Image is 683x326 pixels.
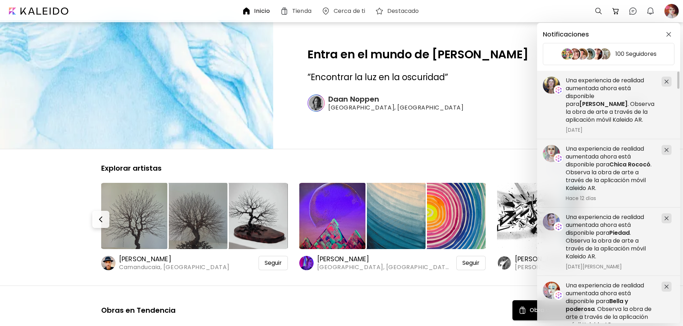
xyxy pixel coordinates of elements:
[566,195,656,201] span: Hace 12 días
[566,145,656,192] h5: Una experiencia de realidad aumentada ahora está disponible para . Observa la obra de arte a trav...
[579,100,628,108] span: [PERSON_NAME]
[566,297,628,313] span: Bella y poderosa
[566,263,656,270] span: [DATE][PERSON_NAME]
[543,31,589,38] h5: Notificaciones
[609,160,650,169] span: Chica Rococó
[663,29,674,40] button: closeButton
[566,213,656,261] h5: Una experiencia de realidad aumentada ahora está disponible para . Observa la obra de arte a trav...
[566,77,656,124] h5: Una experiencia de realidad aumentada ahora está disponible para . Observa la obra de arte a trav...
[666,32,671,37] img: closeButton
[609,229,630,237] span: Piedad
[566,127,656,133] span: [DATE]
[615,50,657,58] h5: 100 Seguidores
